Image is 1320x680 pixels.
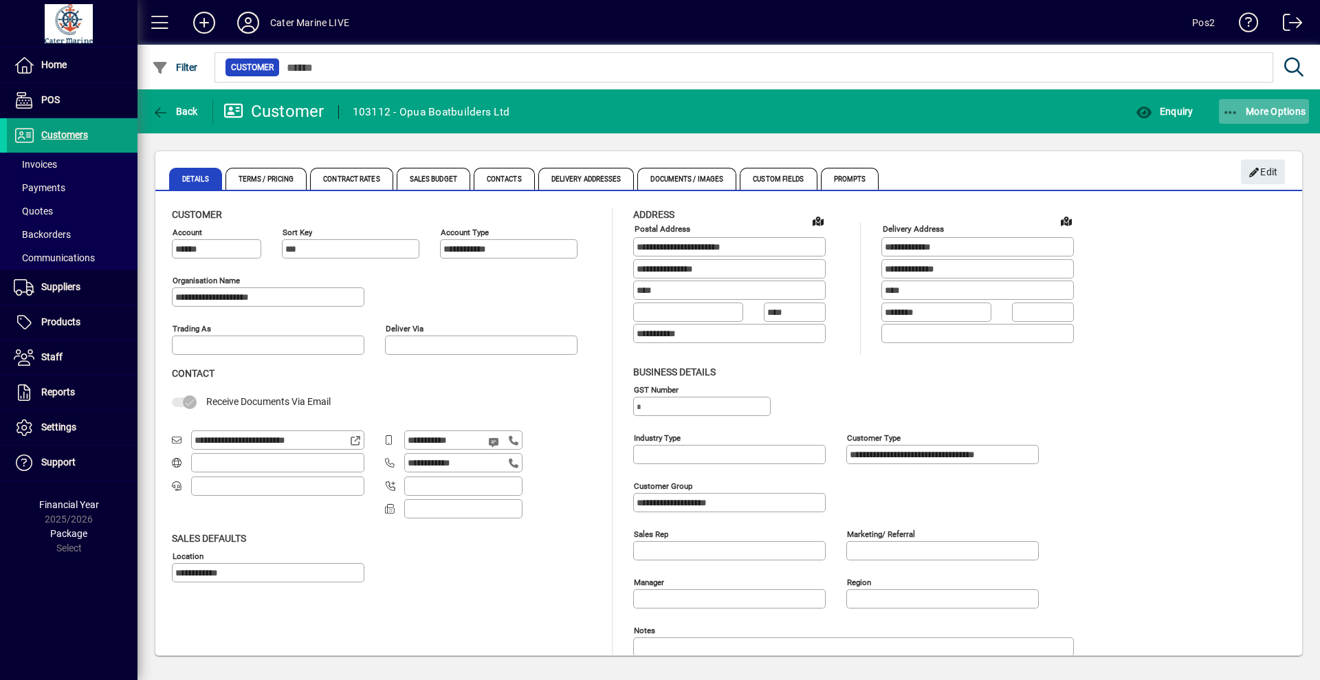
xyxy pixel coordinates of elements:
span: Payments [14,182,65,193]
a: Quotes [7,199,137,223]
span: Backorders [14,229,71,240]
span: Support [41,457,76,468]
span: Enquiry [1136,106,1193,117]
a: View on map [807,210,829,232]
span: Receive Documents Via Email [206,396,331,407]
span: Business details [633,366,716,377]
mat-label: GST Number [634,384,679,394]
a: Backorders [7,223,137,246]
a: View on map [1055,210,1077,232]
span: Back [152,106,198,117]
a: Logout [1273,3,1303,47]
span: Sales defaults [172,533,246,544]
span: Documents / Images [637,168,736,190]
span: Address [633,209,674,220]
button: Profile [226,10,270,35]
span: Details [169,168,222,190]
span: Contacts [474,168,535,190]
a: Products [7,305,137,340]
span: Terms / Pricing [225,168,307,190]
a: Invoices [7,153,137,176]
span: Prompts [821,168,879,190]
span: Package [50,528,87,539]
a: Payments [7,176,137,199]
mat-label: Notes [634,625,655,635]
button: Enquiry [1132,99,1196,124]
span: More Options [1222,106,1306,117]
mat-label: Trading as [173,324,211,333]
button: Send SMS [478,426,511,459]
span: Custom Fields [740,168,817,190]
mat-label: Organisation name [173,276,240,285]
mat-label: Customer group [634,481,692,490]
span: Reports [41,386,75,397]
a: Suppliers [7,270,137,305]
span: Customer [172,209,222,220]
a: Support [7,446,137,480]
span: Customers [41,129,88,140]
mat-label: Location [173,551,203,560]
a: Home [7,48,137,83]
a: Reports [7,375,137,410]
span: Filter [152,62,198,73]
button: More Options [1219,99,1310,124]
span: Settings [41,421,76,432]
mat-label: Account Type [441,228,489,237]
div: Cater Marine LIVE [270,12,349,34]
a: POS [7,83,137,118]
span: Communications [14,252,95,263]
app-page-header-button: Back [137,99,213,124]
span: Invoices [14,159,57,170]
span: Products [41,316,80,327]
a: Staff [7,340,137,375]
mat-label: Deliver via [386,324,423,333]
span: Suppliers [41,281,80,292]
span: Financial Year [39,499,99,510]
div: 103112 - Opua Boatbuilders Ltd [353,101,510,123]
a: Settings [7,410,137,445]
span: Sales Budget [397,168,470,190]
span: Delivery Addresses [538,168,635,190]
mat-label: Marketing/ Referral [847,529,915,538]
mat-label: Industry type [634,432,681,442]
span: Home [41,59,67,70]
mat-label: Sales rep [634,529,668,538]
button: Back [148,99,201,124]
button: Edit [1241,160,1285,184]
a: Communications [7,246,137,270]
button: Filter [148,55,201,80]
span: Quotes [14,206,53,217]
span: Contact [172,368,214,379]
span: Edit [1248,161,1278,184]
span: POS [41,94,60,105]
mat-label: Region [847,577,871,586]
div: Customer [223,100,324,122]
mat-label: Manager [634,577,664,586]
span: Contract Rates [310,168,393,190]
div: Pos2 [1192,12,1215,34]
mat-label: Account [173,228,202,237]
mat-label: Sort key [283,228,312,237]
span: Staff [41,351,63,362]
span: Customer [231,61,274,74]
mat-label: Customer type [847,432,901,442]
a: Knowledge Base [1229,3,1259,47]
button: Add [182,10,226,35]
